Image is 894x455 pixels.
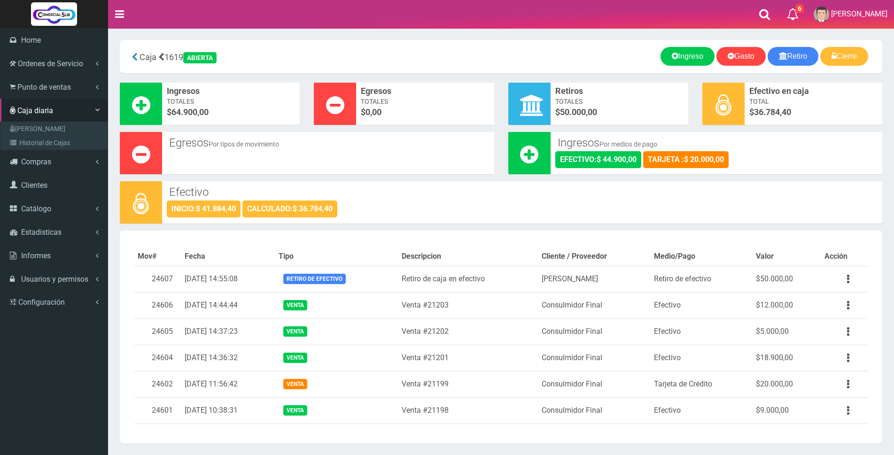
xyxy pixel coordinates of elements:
span: Totales [555,97,684,106]
h3: Egresos [169,137,487,149]
td: $5.000,00 [752,318,821,345]
td: 24602 [134,371,181,397]
td: Consulmidor Final [538,397,651,424]
span: $ [749,106,878,118]
span: Efectivo en caja [749,85,878,97]
strong: $ 41.884,40 [196,204,236,213]
td: $12.000,00 [752,292,821,318]
span: Venta [283,353,307,362]
span: Egresos [361,85,489,97]
th: Valor [752,247,821,266]
span: $ [167,106,295,118]
th: Mov# [134,247,181,266]
td: 24604 [134,345,181,371]
span: Total [749,97,878,106]
td: Efectivo [650,292,752,318]
td: [DATE] 14:37:23 [181,318,274,345]
span: Caja [140,52,156,62]
td: [DATE] 14:36:32 [181,345,274,371]
span: Venta [283,405,307,415]
img: Logo grande [31,2,77,26]
span: $ [361,106,489,118]
th: Acción [821,247,868,266]
span: Totales [361,97,489,106]
td: [DATE] 11:56:42 [181,371,274,397]
td: Consulmidor Final [538,345,651,371]
td: Efectivo [650,397,752,424]
td: Tarjeta de Crédito [650,371,752,397]
span: Clientes [21,181,47,190]
td: [DATE] 10:38:31 [181,397,274,424]
span: Retiro de efectivo [283,274,346,284]
span: $ [555,106,684,118]
span: 36.784,40 [754,107,791,117]
td: Venta #21198 [398,397,538,424]
a: Retiro [768,47,819,66]
font: 0,00 [365,107,381,117]
span: Totales [167,97,295,106]
td: [PERSON_NAME] [538,266,651,292]
img: User Image [814,7,829,22]
span: Venta [283,326,307,336]
span: Ingresos [167,85,295,97]
strong: $ 36.784,40 [293,204,333,213]
th: Cliente / Proveedor [538,247,651,266]
td: $50.000,00 [752,266,821,292]
td: Venta #21201 [398,345,538,371]
a: [PERSON_NAME] [3,122,108,136]
strong: $ 44.900,00 [597,155,637,164]
td: Venta #21199 [398,371,538,397]
span: Venta [283,379,307,389]
span: Usuarios y permisos [21,275,88,284]
th: Medio/Pago [650,247,752,266]
td: Consulmidor Final [538,318,651,345]
span: Home [21,36,41,45]
small: Por tipos de movimiento [209,140,279,148]
td: 24607 [134,266,181,292]
td: Retiro de caja en efectivo [398,266,538,292]
span: Venta [283,300,307,310]
td: Efectivo [650,318,752,345]
td: $9.000,00 [752,397,821,424]
div: CALCULADO: [242,201,337,217]
span: Punto de ventas [17,83,71,92]
td: $20.000,00 [752,371,821,397]
span: Catálogo [21,204,51,213]
td: 24606 [134,292,181,318]
font: 50.000,00 [560,107,597,117]
td: Venta #21202 [398,318,538,345]
td: $18.900,00 [752,345,821,371]
th: Fecha [181,247,274,266]
span: Ordenes de Servicio [18,59,83,68]
div: ABIERTA [183,52,217,63]
div: EFECTIVO: [555,151,641,168]
div: 1619 [127,47,376,66]
span: Caja diaria [17,106,53,115]
a: Cierre [820,47,868,66]
td: [DATE] 14:44:44 [181,292,274,318]
td: Efectivo [650,345,752,371]
div: INICIO: [167,201,241,217]
a: Gasto [716,47,766,66]
td: Retiro de efectivo [650,266,752,292]
font: 64.900,00 [171,107,209,117]
th: Descripcion [398,247,538,266]
span: Compras [21,157,51,166]
td: Consulmidor Final [538,371,651,397]
a: Historial de Cajas [3,136,108,150]
a: Ingreso [661,47,715,66]
span: Estadisticas [21,228,62,237]
span: Informes [21,251,51,260]
td: 24601 [134,397,181,424]
strong: $ 20.000,00 [684,155,724,164]
small: Por medios de pago [599,140,657,148]
div: TARJETA : [643,151,729,168]
span: Configuración [18,298,65,307]
h3: Efectivo [169,186,875,198]
td: Consulmidor Final [538,292,651,318]
td: Venta #21203 [398,292,538,318]
td: 24605 [134,318,181,345]
h3: Ingresos [558,137,876,149]
span: [PERSON_NAME] [831,9,887,18]
span: Retiros [555,85,684,97]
